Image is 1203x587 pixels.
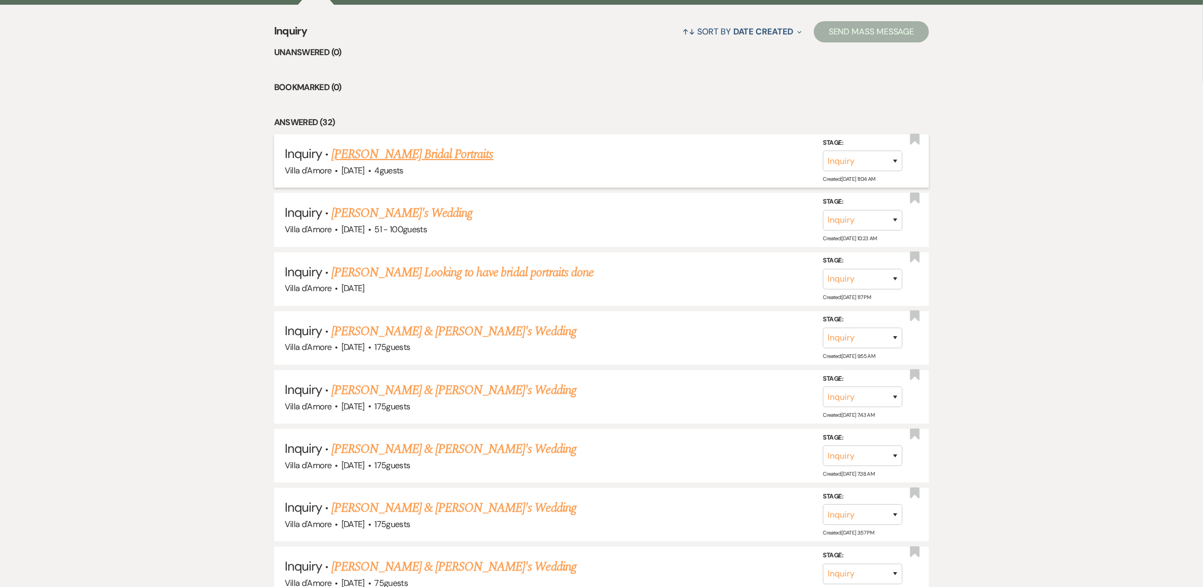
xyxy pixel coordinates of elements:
[341,165,365,176] span: [DATE]
[331,557,576,576] a: [PERSON_NAME] & [PERSON_NAME]'s Wedding
[374,341,410,353] span: 175 guests
[285,322,322,339] span: Inquiry
[823,491,902,503] label: Stage:
[823,314,902,326] label: Stage:
[341,341,365,353] span: [DATE]
[823,432,902,444] label: Stage:
[374,519,410,530] span: 175 guests
[331,145,493,164] a: [PERSON_NAME] Bridal Portraits
[374,165,403,176] span: 4 guests
[823,294,871,301] span: Created: [DATE] 1:17 PM
[285,341,332,353] span: Villa d'Amore
[814,21,929,42] button: Send Mass Message
[823,470,874,477] span: Created: [DATE] 7:38 AM
[341,519,365,530] span: [DATE]
[285,460,332,471] span: Villa d'Amore
[285,165,332,176] span: Villa d'Amore
[285,401,332,412] span: Villa d'Amore
[374,460,410,471] span: 175 guests
[823,234,876,241] span: Created: [DATE] 10:23 AM
[285,145,322,162] span: Inquiry
[733,26,793,37] span: Date Created
[341,224,365,235] span: [DATE]
[274,46,929,59] li: Unanswered (0)
[285,440,322,457] span: Inquiry
[823,255,902,267] label: Stage:
[823,353,875,360] span: Created: [DATE] 9:55 AM
[274,23,308,46] span: Inquiry
[341,401,365,412] span: [DATE]
[285,204,322,221] span: Inquiry
[823,137,902,149] label: Stage:
[285,499,322,515] span: Inquiry
[823,529,874,536] span: Created: [DATE] 3:57 PM
[285,224,332,235] span: Villa d'Amore
[374,224,427,235] span: 51 - 100 guests
[341,283,365,294] span: [DATE]
[682,26,695,37] span: ↑↓
[331,381,576,400] a: [PERSON_NAME] & [PERSON_NAME]'s Wedding
[823,411,874,418] span: Created: [DATE] 7:43 AM
[823,196,902,208] label: Stage:
[285,519,332,530] span: Villa d'Amore
[274,81,929,94] li: Bookmarked (0)
[823,373,902,384] label: Stage:
[285,558,322,574] span: Inquiry
[331,440,576,459] a: [PERSON_NAME] & [PERSON_NAME]'s Wedding
[331,498,576,518] a: [PERSON_NAME] & [PERSON_NAME]'s Wedding
[285,264,322,280] span: Inquiry
[823,176,875,182] span: Created: [DATE] 11:04 AM
[374,401,410,412] span: 175 guests
[331,263,593,282] a: [PERSON_NAME] Looking to have bridal portraits done
[678,17,805,46] button: Sort By Date Created
[331,204,472,223] a: [PERSON_NAME]'s Wedding
[331,322,576,341] a: [PERSON_NAME] & [PERSON_NAME]'s Wedding
[823,550,902,562] label: Stage:
[341,460,365,471] span: [DATE]
[285,381,322,398] span: Inquiry
[285,283,332,294] span: Villa d'Amore
[274,116,929,129] li: Answered (32)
